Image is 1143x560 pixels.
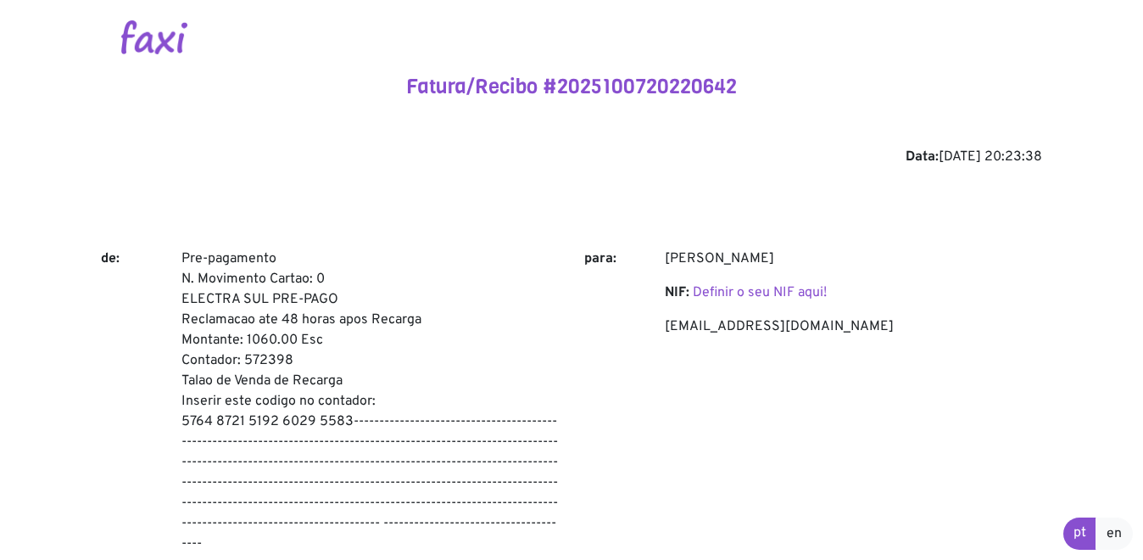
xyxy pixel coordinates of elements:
a: pt [1063,518,1096,550]
b: Data: [906,148,939,165]
b: NIF: [665,284,689,301]
b: para: [584,250,616,267]
p: Pre-pagamento N. Movimento Cartao: 0 ELECTRA SUL PRE-PAGO Reclamacao ate 48 horas apos Recarga Mo... [181,249,559,554]
p: [PERSON_NAME] [665,249,1042,269]
a: Definir o seu NIF aqui! [693,284,827,301]
h4: Fatura/Recibo #2025100720220642 [101,75,1042,99]
p: [EMAIL_ADDRESS][DOMAIN_NAME] [665,316,1042,337]
div: [DATE] 20:23:38 [101,147,1042,167]
a: en [1096,518,1133,550]
b: de: [101,250,120,267]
